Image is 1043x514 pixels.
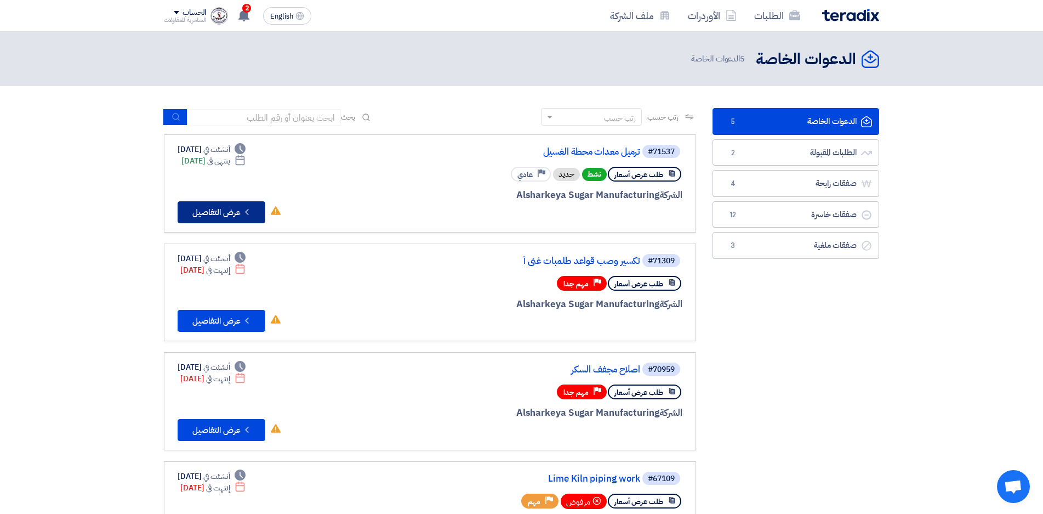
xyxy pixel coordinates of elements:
button: عرض التفاصيل [178,201,265,223]
img: Teradix logo [822,9,879,21]
div: [DATE] [181,155,246,167]
button: English [263,7,311,25]
div: جديد [553,168,580,181]
span: أنشئت في [203,471,230,482]
a: الأوردرات [679,3,745,29]
img: logo_1725182828871.png [210,7,228,25]
input: ابحث بعنوان أو رقم الطلب [187,109,341,126]
div: Open chat [997,470,1030,503]
span: الشركة [659,297,683,311]
span: رتب حسب [647,111,679,123]
span: 5 [740,53,745,65]
div: [DATE] [180,482,246,494]
span: 4 [726,178,739,189]
div: #67109 [648,475,675,483]
a: تكسير وصب قواعد طلمبات غنى أ [421,256,640,266]
span: طلب عرض أسعار [614,170,663,180]
span: الدعوات الخاصة [691,53,747,65]
a: ترميل معدات محطة الغسيل [421,147,640,157]
h2: الدعوات الخاصة [756,49,856,70]
span: الشركة [659,406,683,420]
a: الدعوات الخاصة5 [713,108,879,135]
span: أنشئت في [203,253,230,264]
button: عرض التفاصيل [178,419,265,441]
div: [DATE] [178,253,246,264]
div: [DATE] [180,373,246,385]
div: [DATE] [178,471,246,482]
div: #71309 [648,257,675,265]
span: 5 [726,116,739,127]
span: طلب عرض أسعار [614,387,663,398]
div: [DATE] [178,362,246,373]
span: عادي [517,170,533,180]
span: طلب عرض أسعار [614,279,663,289]
div: Alsharkeya Sugar Manufacturing [419,297,682,312]
a: الطلبات المقبولة2 [713,139,879,166]
a: Lime Kiln piping work [421,474,640,484]
a: صفقات خاسرة12 [713,201,879,228]
div: السامرية للمقاولات [164,17,206,23]
a: ملف الشركة [601,3,679,29]
div: [DATE] [178,144,246,155]
span: ينتهي في [207,155,230,167]
div: رتب حسب [604,112,636,124]
span: طلب عرض أسعار [614,496,663,507]
span: مهم جدا [563,387,589,398]
span: مهم [528,496,540,507]
span: 12 [726,210,739,221]
div: الحساب [183,8,206,18]
div: #70959 [648,366,675,374]
div: #71537 [648,148,675,156]
div: [DATE] [180,264,246,276]
span: أنشئت في [203,362,230,373]
button: عرض التفاصيل [178,310,265,332]
a: صفقات ملغية3 [713,232,879,259]
a: الطلبات [745,3,809,29]
div: Alsharkeya Sugar Manufacturing [419,406,682,420]
div: Alsharkeya Sugar Manufacturing [419,188,682,202]
span: بحث [341,111,355,123]
span: الشركة [659,188,683,202]
span: نشط [582,168,607,181]
span: 3 [726,240,739,251]
span: 2 [242,4,251,13]
a: اصلاح مجفف السكر [421,365,640,375]
span: إنتهت في [206,482,230,494]
span: أنشئت في [203,144,230,155]
a: صفقات رابحة4 [713,170,879,197]
span: إنتهت في [206,373,230,385]
span: إنتهت في [206,264,230,276]
div: مرفوض [561,494,607,509]
span: 2 [726,148,739,159]
span: English [270,13,293,20]
span: مهم جدا [563,279,589,289]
